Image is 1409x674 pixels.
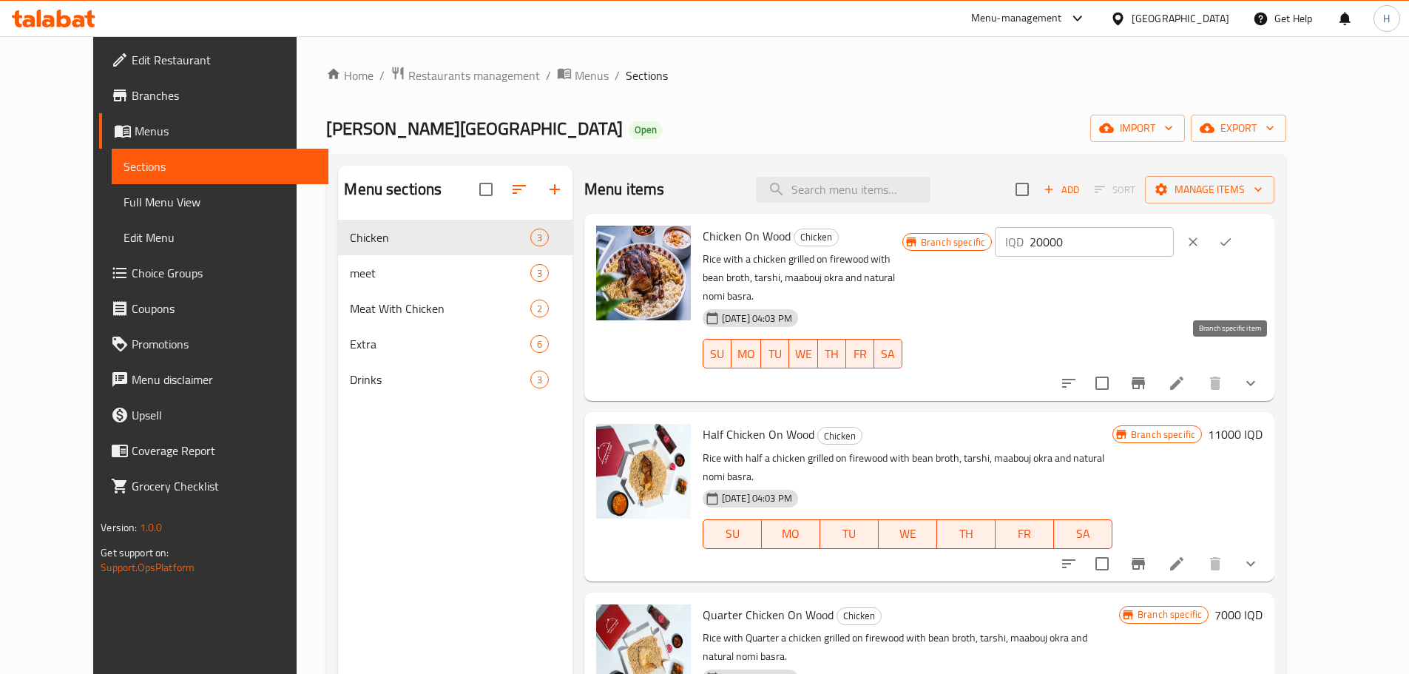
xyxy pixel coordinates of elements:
a: Home [326,67,374,84]
span: Version: [101,518,137,537]
button: delete [1197,546,1233,582]
span: MO [768,523,814,545]
a: Upsell [99,397,328,433]
span: Chicken [837,607,881,624]
button: MO [762,519,820,549]
span: 3 [531,373,548,387]
button: show more [1233,365,1268,401]
span: Select section first [1085,178,1145,201]
span: [DATE] 04:03 PM [716,311,798,326]
span: export [1203,119,1274,138]
a: Choice Groups [99,255,328,291]
div: items [530,300,549,317]
a: Restaurants management [391,66,540,85]
input: search [756,177,930,203]
li: / [379,67,385,84]
span: Full Menu View [124,193,317,211]
p: Rice with half a chicken grilled on firewood with bean broth, tarshi, maabouj okra and natural no... [703,449,1112,486]
span: MO [737,343,755,365]
span: 6 [531,337,548,351]
span: SA [1060,523,1106,545]
span: meet [350,264,530,282]
h2: Menu sections [344,178,442,200]
span: TH [824,343,840,365]
a: Coupons [99,291,328,326]
span: Menus [575,67,609,84]
div: Meat With Chicken2 [338,291,572,326]
button: MO [731,339,761,368]
li: / [546,67,551,84]
button: sort-choices [1051,365,1087,401]
a: Menu disclaimer [99,362,328,397]
span: SU [709,523,756,545]
span: Sections [124,158,317,175]
nav: breadcrumb [326,66,1286,85]
span: Upsell [132,406,317,424]
button: Branch-specific-item [1121,546,1156,582]
span: Chicken [794,229,838,246]
span: Sections [626,67,668,84]
div: Drinks3 [338,362,572,397]
span: Edit Menu [124,229,317,246]
a: Edit Restaurant [99,42,328,78]
a: Sections [112,149,328,184]
span: H [1383,10,1390,27]
div: Menu-management [971,10,1062,27]
button: sort-choices [1051,546,1087,582]
div: Extra6 [338,326,572,362]
span: SA [880,343,896,365]
span: TU [767,343,783,365]
div: [GEOGRAPHIC_DATA] [1132,10,1229,27]
p: Rice with Quarter a chicken grilled on firewood with bean broth, tarshi, maabouj okra and natural... [703,629,1119,666]
span: SU [709,343,726,365]
span: Extra [350,335,530,353]
div: Chicken [837,607,882,625]
button: SU [703,339,731,368]
button: delete [1197,365,1233,401]
span: Menus [135,122,317,140]
a: Edit menu item [1168,374,1186,392]
button: TH [937,519,996,549]
button: WE [789,339,818,368]
span: Menu disclaimer [132,371,317,388]
span: Meat With Chicken [350,300,530,317]
h2: Menu items [584,178,665,200]
h6: 7000 IQD [1214,604,1263,625]
span: Branch specific [1132,607,1208,621]
button: TH [818,339,846,368]
span: Chicken [350,229,530,246]
span: Add [1041,181,1081,198]
a: Edit Menu [112,220,328,255]
button: Add section [537,172,572,207]
div: items [530,371,549,388]
span: FR [1001,523,1048,545]
span: Promotions [132,335,317,353]
span: Select all sections [470,174,501,205]
span: Branch specific [915,235,991,249]
span: Select to update [1087,548,1118,579]
a: Grocery Checklist [99,468,328,504]
button: SA [1054,519,1112,549]
img: Chicken On Wood [596,226,691,320]
span: Branches [132,87,317,104]
button: SU [703,519,762,549]
span: Edit Restaurant [132,51,317,69]
nav: Menu sections [338,214,572,403]
span: FR [852,343,868,365]
a: Promotions [99,326,328,362]
span: Drinks [350,371,530,388]
button: FR [846,339,874,368]
span: TU [826,523,873,545]
a: Branches [99,78,328,113]
a: Menus [99,113,328,149]
button: ok [1209,226,1242,258]
span: 2 [531,302,548,316]
div: Chicken [817,427,862,445]
span: Chicken On Wood [703,225,791,247]
span: Chicken [818,428,862,445]
button: WE [879,519,937,549]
